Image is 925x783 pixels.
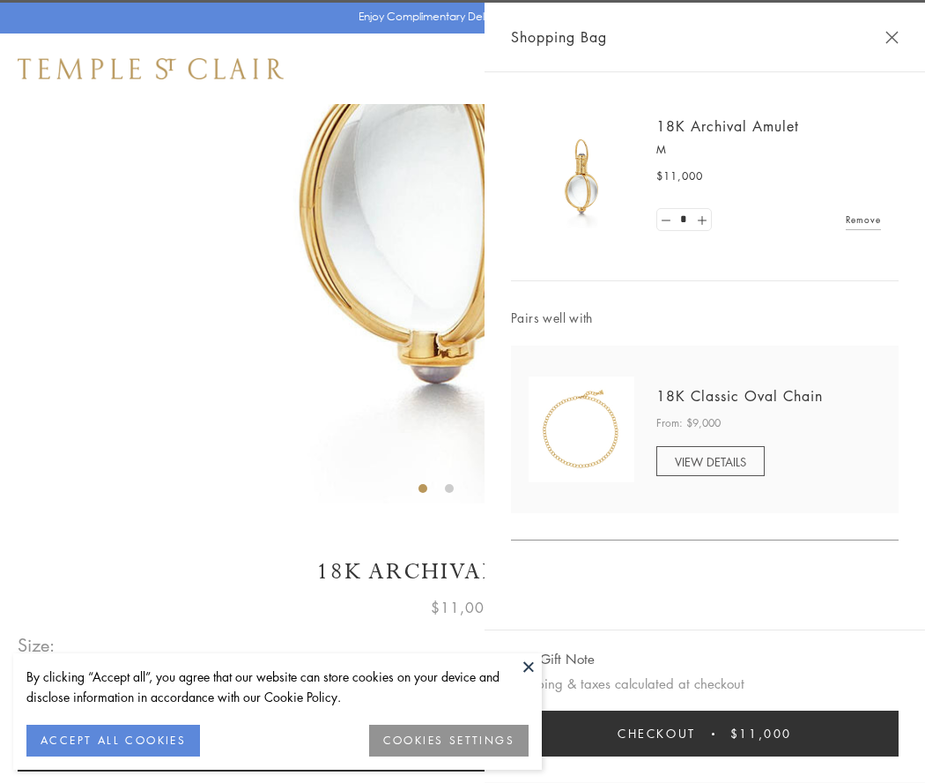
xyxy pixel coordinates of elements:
[846,210,881,229] a: Remove
[657,209,675,231] a: Set quantity to 0
[511,711,899,757] button: Checkout $11,000
[656,446,765,476] a: VIEW DETAILS
[656,168,703,185] span: $11,000
[511,308,899,328] span: Pairs well with
[885,31,899,44] button: Close Shopping Bag
[511,673,899,695] p: Shipping & taxes calculated at checkout
[369,725,529,757] button: COOKIES SETTINGS
[26,725,200,757] button: ACCEPT ALL COOKIES
[431,596,494,619] span: $11,000
[511,26,607,48] span: Shopping Bag
[529,123,634,229] img: 18K Archival Amulet
[656,141,881,159] p: M
[26,667,529,707] div: By clicking “Accept all”, you agree that our website can store cookies on your device and disclos...
[730,724,792,743] span: $11,000
[359,8,559,26] p: Enjoy Complimentary Delivery & Returns
[656,116,799,136] a: 18K Archival Amulet
[18,630,56,660] span: Size:
[675,453,746,470] span: VIEW DETAILS
[18,556,907,587] h1: 18K Archival Amulet
[618,724,696,743] span: Checkout
[18,58,284,79] img: Temple St. Clair
[656,386,823,406] a: 18K Classic Oval Chain
[692,209,710,231] a: Set quantity to 2
[511,648,595,670] button: Add Gift Note
[529,377,634,482] img: N88865-OV18
[656,414,721,432] span: From: $9,000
